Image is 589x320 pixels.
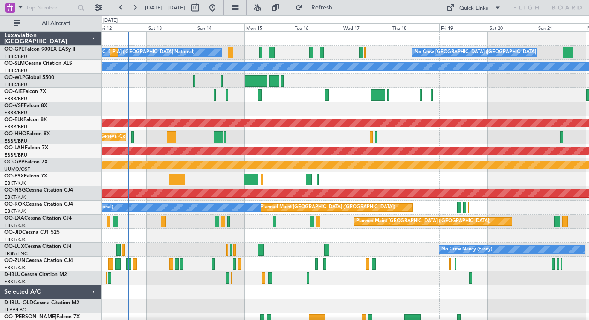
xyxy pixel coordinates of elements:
[4,300,79,305] a: D-IBLU-OLDCessna Citation M2
[196,23,244,31] div: Sun 14
[4,272,67,277] a: D-IBLUCessna Citation M2
[4,145,25,151] span: OO-LAH
[4,89,46,94] a: OO-AIEFalcon 7X
[4,110,27,116] a: EBBR/BRU
[4,103,47,108] a: OO-VSFFalcon 8X
[4,61,25,66] span: OO-SLM
[103,17,118,24] div: [DATE]
[147,23,195,31] div: Sat 13
[356,215,490,228] div: Planned Maint [GEOGRAPHIC_DATA] ([GEOGRAPHIC_DATA])
[4,138,27,144] a: EBBR/BRU
[4,117,23,122] span: OO-ELK
[293,23,342,31] div: Tue 16
[4,194,26,201] a: EBKT/KJK
[4,230,60,235] a: OO-JIDCessna CJ1 525
[4,188,26,193] span: OO-NSG
[4,180,26,186] a: EBKT/KJK
[4,47,75,52] a: OO-GPEFalcon 900EX EASy II
[4,75,25,80] span: OO-WLP
[4,131,26,137] span: OO-HHO
[415,46,557,59] div: No Crew [GEOGRAPHIC_DATA] ([GEOGRAPHIC_DATA] National)
[304,5,340,11] span: Refresh
[4,208,26,215] a: EBKT/KJK
[4,81,27,88] a: EBBR/BRU
[68,131,138,143] div: Planned Maint Geneva (Cointrin)
[4,244,72,249] a: OO-LUXCessna Citation CJ4
[4,230,22,235] span: OO-JID
[4,61,72,66] a: OO-SLMCessna Citation XLS
[98,23,147,31] div: Fri 12
[4,145,48,151] a: OO-LAHFalcon 7X
[291,1,342,15] button: Refresh
[4,188,73,193] a: OO-NSGCessna Citation CJ4
[4,216,72,221] a: OO-LXACessna Citation CJ4
[4,216,24,221] span: OO-LXA
[4,47,24,52] span: OO-GPE
[4,160,24,165] span: OO-GPP
[4,272,21,277] span: D-IBLU
[4,174,47,179] a: OO-FSXFalcon 7X
[4,202,26,207] span: OO-ROK
[4,152,27,158] a: EBBR/BRU
[22,20,90,26] span: All Aircraft
[4,300,33,305] span: D-IBLU-OLD
[4,160,48,165] a: OO-GPPFalcon 7X
[441,243,492,256] div: No Crew Nancy (Essey)
[4,53,27,60] a: EBBR/BRU
[4,75,54,80] a: OO-WLPGlobal 5500
[52,46,194,59] div: No Crew [GEOGRAPHIC_DATA] ([GEOGRAPHIC_DATA] National)
[4,314,56,320] span: OO-[PERSON_NAME]
[4,202,73,207] a: OO-ROKCessna Citation CJ4
[244,23,293,31] div: Mon 15
[113,46,267,59] div: Planned Maint [GEOGRAPHIC_DATA] ([GEOGRAPHIC_DATA] National)
[537,23,585,31] div: Sun 21
[145,4,185,12] span: [DATE] - [DATE]
[4,174,24,179] span: OO-FSX
[439,23,488,31] div: Fri 19
[4,279,26,285] a: EBKT/KJK
[4,96,27,102] a: EBBR/BRU
[4,124,27,130] a: EBBR/BRU
[4,244,24,249] span: OO-LUX
[4,89,23,94] span: OO-AIE
[442,1,505,15] button: Quick Links
[4,131,50,137] a: OO-HHOFalcon 8X
[342,23,390,31] div: Wed 17
[391,23,439,31] div: Thu 18
[4,314,80,320] a: OO-[PERSON_NAME]Falcon 7X
[4,166,30,172] a: UUMO/OSF
[4,236,26,243] a: EBKT/KJK
[4,307,26,313] a: LFPB/LBG
[4,258,73,263] a: OO-ZUNCessna Citation CJ4
[26,1,75,14] input: Trip Number
[4,222,26,229] a: EBKT/KJK
[4,103,24,108] span: OO-VSF
[4,117,47,122] a: OO-ELKFalcon 8X
[4,250,28,257] a: LFSN/ENC
[9,17,93,30] button: All Aircraft
[459,4,488,13] div: Quick Links
[488,23,537,31] div: Sat 20
[4,67,27,74] a: EBBR/BRU
[261,201,395,214] div: Planned Maint [GEOGRAPHIC_DATA] ([GEOGRAPHIC_DATA])
[4,265,26,271] a: EBKT/KJK
[4,258,26,263] span: OO-ZUN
